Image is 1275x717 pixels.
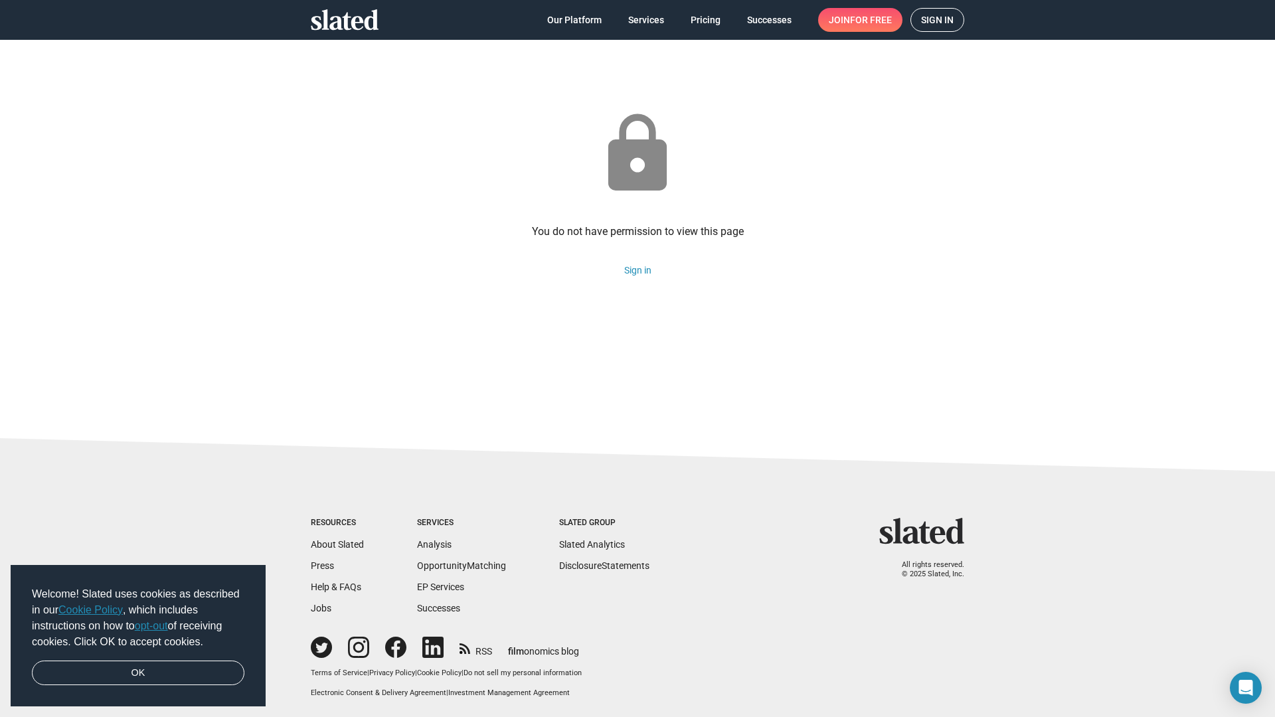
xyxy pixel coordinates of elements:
[532,224,744,238] div: You do not have permission to view this page
[850,8,892,32] span: for free
[888,560,964,580] p: All rights reserved. © 2025 Slated, Inc.
[417,669,462,677] a: Cookie Policy
[559,560,649,571] a: DisclosureStatements
[618,8,675,32] a: Services
[32,586,244,650] span: Welcome! Slated uses cookies as described in our , which includes instructions on how to of recei...
[311,603,331,613] a: Jobs
[446,688,448,697] span: |
[311,688,446,697] a: Electronic Consent & Delivery Agreement
[417,560,506,571] a: OpportunityMatching
[1230,672,1262,704] div: Open Intercom Messenger
[547,8,602,32] span: Our Platform
[736,8,802,32] a: Successes
[415,669,417,677] span: |
[417,582,464,592] a: EP Services
[417,518,506,528] div: Services
[462,669,464,677] span: |
[537,8,612,32] a: Our Platform
[32,661,244,686] a: dismiss cookie message
[311,560,334,571] a: Press
[829,8,892,32] span: Join
[417,539,452,550] a: Analysis
[460,637,492,658] a: RSS
[691,8,721,32] span: Pricing
[594,110,681,198] mat-icon: lock
[680,8,731,32] a: Pricing
[747,8,792,32] span: Successes
[910,8,964,32] a: Sign in
[448,688,570,697] a: Investment Management Agreement
[559,539,625,550] a: Slated Analytics
[508,635,579,658] a: filmonomics blog
[628,8,664,32] span: Services
[417,603,460,613] a: Successes
[58,604,123,615] a: Cookie Policy
[921,9,954,31] span: Sign in
[135,620,168,631] a: opt-out
[508,646,524,657] span: film
[464,669,582,678] button: Do not sell my personal information
[311,669,367,677] a: Terms of Service
[311,518,364,528] div: Resources
[818,8,902,32] a: Joinfor free
[624,265,651,276] a: Sign in
[367,669,369,677] span: |
[311,582,361,592] a: Help & FAQs
[311,539,364,550] a: About Slated
[11,565,266,707] div: cookieconsent
[369,669,415,677] a: Privacy Policy
[559,518,649,528] div: Slated Group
